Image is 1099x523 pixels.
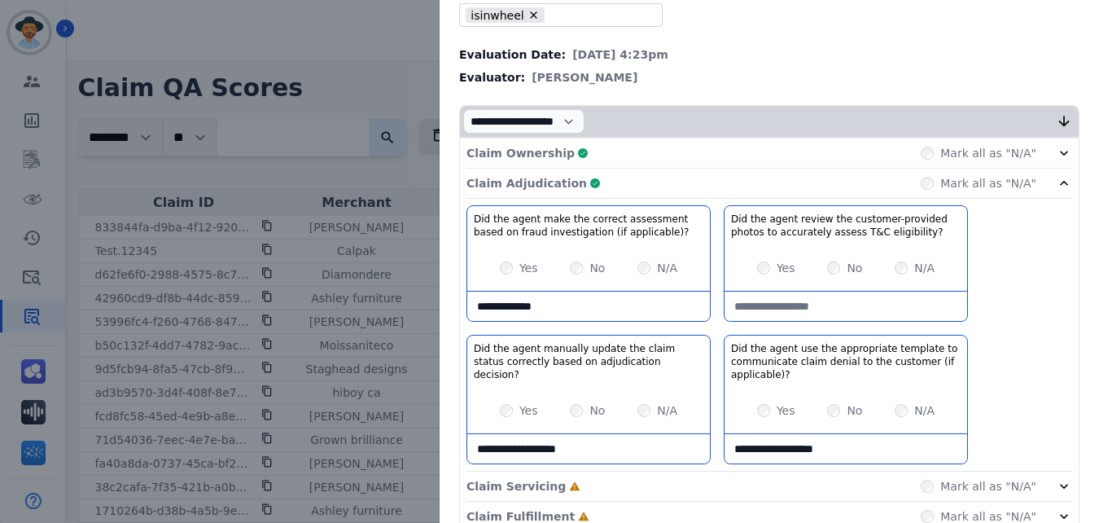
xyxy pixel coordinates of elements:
[847,260,862,276] label: No
[466,145,575,161] p: Claim Ownership
[474,213,703,239] h3: Did the agent make the correct assessment based on fraud investigation (if applicable)?
[940,175,1036,191] label: Mark all as "N/A"
[474,342,703,381] h3: Did the agent manually update the claim status correctly based on adjudication decision?
[589,402,605,419] label: No
[532,69,637,86] span: [PERSON_NAME]
[777,260,795,276] label: Yes
[463,6,652,25] ul: selected options
[657,402,677,419] label: N/A
[847,402,862,419] label: No
[459,69,1079,86] div: Evaluator:
[466,478,566,494] p: Claim Servicing
[777,402,795,419] label: Yes
[466,175,587,191] p: Claim Adjudication
[572,46,668,63] span: [DATE] 4:23pm
[519,402,538,419] label: Yes
[459,46,1079,63] div: Evaluation Date:
[940,478,1036,494] label: Mark all as "N/A"
[914,260,935,276] label: N/A
[466,7,545,23] li: isinwheel
[589,260,605,276] label: No
[657,260,677,276] label: N/A
[731,213,961,239] h3: Did the agent review the customer-provided photos to accurately assess T&C eligibility?
[940,145,1036,161] label: Mark all as "N/A"
[519,260,538,276] label: Yes
[528,9,540,21] button: Remove isinwheel
[731,342,961,381] h3: Did the agent use the appropriate template to communicate claim denial to the customer (if applic...
[914,402,935,419] label: N/A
